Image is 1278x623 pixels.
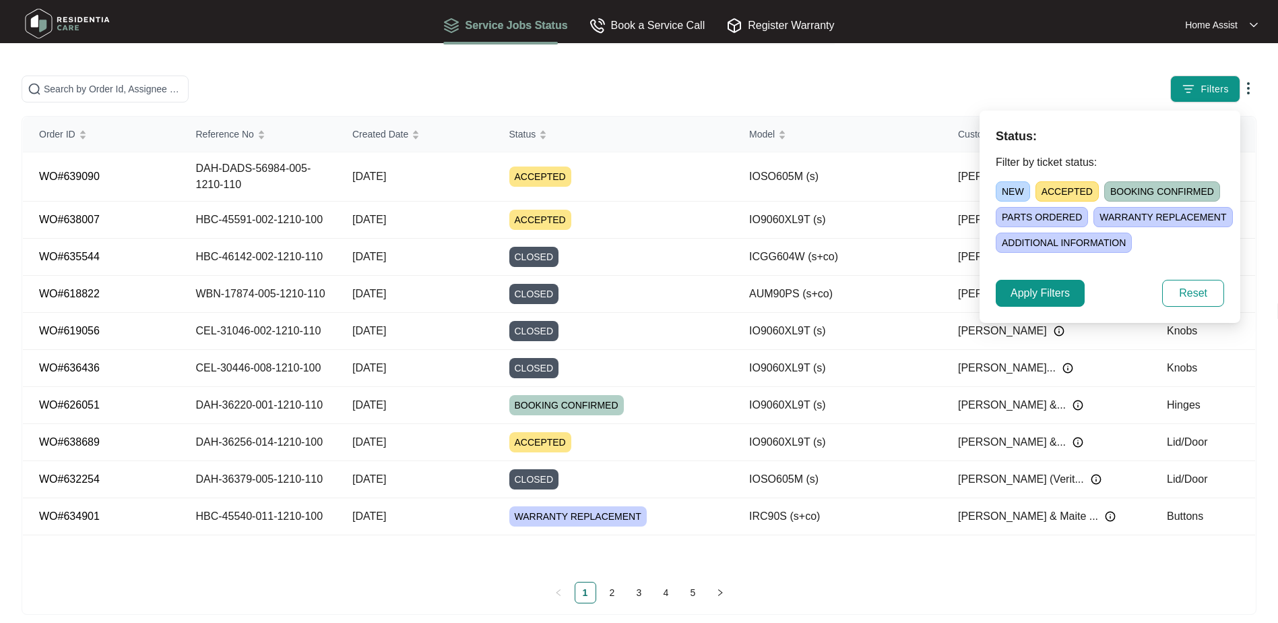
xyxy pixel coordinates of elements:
td: IOSO605M (s) [733,152,942,202]
span: [PERSON_NAME] [958,323,1047,339]
li: 2 [602,582,623,603]
td: IO9060XL9T (s) [733,202,942,239]
th: Model [733,117,942,152]
p: Filter by ticket status: [996,154,1224,171]
span: CLOSED [509,284,559,304]
td: IO9060XL9T (s) [733,350,942,387]
td: HBC-45591-002-1210-100 [180,202,337,239]
span: Customer Name [958,127,1027,142]
img: Info icon [1091,474,1101,485]
td: Knobs [1151,350,1255,387]
button: filter iconFilters [1170,76,1240,102]
td: IOSO605M (s) [733,461,942,498]
li: Next Page [709,582,731,603]
img: residentia care logo [20,3,115,44]
td: DAH-DADS-56984-005-1210-110 [180,152,337,202]
span: [PERSON_NAME] &... [958,434,1066,450]
span: ACCEPTED [509,167,571,187]
a: WO#619056 [39,325,100,336]
span: Apply Filters [1011,285,1070,301]
td: AUM90PS (s+co) [733,276,942,313]
img: Info icon [1073,437,1083,448]
a: 2 [602,583,622,603]
td: WBN-17874-005-1210-110 [180,276,337,313]
span: [PERSON_NAME] &... [958,397,1066,413]
a: WO#618822 [39,288,100,299]
img: Info icon [1062,363,1073,374]
th: Status [493,117,734,152]
td: IO9060XL9T (s) [733,424,942,461]
button: Reset [1162,280,1224,307]
span: Status [509,127,536,142]
span: Order ID [39,127,75,142]
img: dropdown arrow [1250,22,1258,28]
a: WO#636436 [39,362,100,374]
td: IO9060XL9T (s) [733,387,942,424]
td: Buttons [1151,498,1255,535]
span: [DATE] [352,214,386,225]
span: [PERSON_NAME] (Verit... [958,471,1084,487]
td: Lid/Door [1151,424,1255,461]
a: WO#635544 [39,251,100,262]
input: Search by Order Id, Assignee Name, Reference No, Customer Name and Model [44,82,183,96]
span: [DATE] [352,473,386,485]
td: IO9060XL9T (s) [733,313,942,350]
li: 1 [575,582,596,603]
td: Knobs [1151,313,1255,350]
span: [PERSON_NAME] [958,169,1047,185]
span: CLOSED [509,358,559,378]
a: 1 [575,583,596,603]
span: [DATE] [352,171,386,182]
td: DAH-36220-001-1210-110 [180,387,337,424]
span: [DATE] [352,251,386,262]
img: Book a Service Call icon [589,18,606,34]
span: right [716,589,724,597]
td: CEL-30446-008-1210-100 [180,350,337,387]
td: HBC-46142-002-1210-110 [180,239,337,276]
a: WO#626051 [39,399,100,411]
span: [DATE] [352,288,386,299]
img: Info icon [1054,326,1064,336]
a: WO#632254 [39,473,100,485]
span: BOOKING CONFIRMED [1104,181,1220,202]
span: CLOSED [509,469,559,489]
span: [PERSON_NAME] & Be... [958,286,1082,302]
li: 5 [682,582,704,603]
th: Reference No [180,117,337,152]
img: Register Warranty icon [726,18,742,34]
td: ICGG604W (s+co) [733,239,942,276]
div: Service Jobs Status [443,17,567,34]
a: 3 [629,583,649,603]
p: Home Assist [1185,18,1238,32]
span: [DATE] [352,325,386,336]
span: CLOSED [509,321,559,341]
img: Service Jobs Status icon [443,18,459,34]
span: left [554,589,563,597]
span: [DATE] [352,399,386,411]
button: left [548,582,569,603]
th: Customer Name [942,117,1151,152]
button: right [709,582,731,603]
td: DAH-36256-014-1210-100 [180,424,337,461]
span: [PERSON_NAME] & Maite ... [958,508,1098,525]
span: NEW [996,181,1030,202]
th: Order ID [23,117,180,152]
img: Info icon [1073,400,1083,411]
span: [DATE] [352,436,386,448]
td: DAH-36379-005-1210-110 [180,461,337,498]
span: Created Date [352,127,408,142]
a: WO#634901 [39,510,100,522]
span: [PERSON_NAME]... [958,360,1056,376]
span: ACCEPTED [1035,181,1099,202]
td: Hinges [1151,387,1255,424]
span: Reset [1179,285,1207,301]
div: Register Warranty [726,17,834,34]
span: Reference No [196,127,254,142]
a: 5 [683,583,703,603]
img: Info icon [1105,511,1116,522]
td: CEL-31046-002-1210-110 [180,313,337,350]
div: Book a Service Call [589,17,705,34]
td: Lid/Door [1151,461,1255,498]
a: 4 [656,583,676,603]
span: ACCEPTED [509,432,571,452]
